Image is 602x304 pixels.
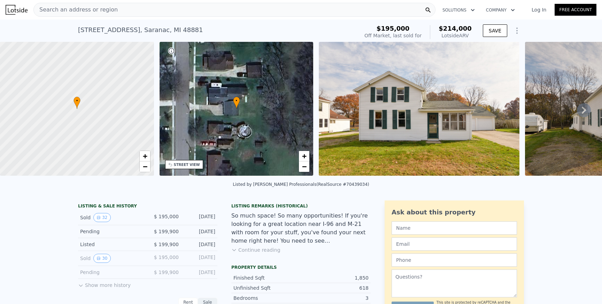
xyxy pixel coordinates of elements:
[154,254,179,260] span: $ 195,000
[184,254,215,263] div: [DATE]
[140,161,150,172] a: Zoom out
[377,25,410,32] span: $195,000
[80,228,142,235] div: Pending
[184,269,215,276] div: [DATE]
[142,162,147,171] span: −
[74,98,80,104] span: •
[437,4,480,16] button: Solutions
[142,152,147,160] span: +
[74,97,80,109] div: •
[302,162,307,171] span: −
[233,295,301,302] div: Bedrooms
[233,97,240,109] div: •
[231,203,371,209] div: Listing Remarks (Historical)
[231,246,280,253] button: Continue reading
[302,152,307,160] span: +
[154,269,179,275] span: $ 199,900
[483,24,507,37] button: SAVE
[80,241,142,248] div: Listed
[80,213,142,222] div: Sold
[78,25,203,35] div: [STREET_ADDRESS] , Saranac , MI 48881
[93,213,110,222] button: View historical data
[555,4,596,16] a: Free Account
[80,269,142,276] div: Pending
[80,254,142,263] div: Sold
[233,182,369,187] div: Listed by [PERSON_NAME] Professionals (RealSource #70439034)
[78,279,131,289] button: Show more history
[392,221,517,235] input: Name
[93,254,110,263] button: View historical data
[439,25,472,32] span: $214,000
[140,151,150,161] a: Zoom in
[154,229,179,234] span: $ 199,900
[154,214,179,219] span: $ 195,000
[392,237,517,251] input: Email
[231,265,371,270] div: Property details
[34,6,118,14] span: Search an address or region
[480,4,520,16] button: Company
[301,295,369,302] div: 3
[299,161,309,172] a: Zoom out
[510,24,524,38] button: Show Options
[6,5,28,15] img: Lotside
[299,151,309,161] a: Zoom in
[233,284,301,291] div: Unfinished Sqft
[439,32,472,39] div: Lotside ARV
[154,242,179,247] span: $ 199,900
[233,274,301,281] div: Finished Sqft
[78,203,217,210] div: LISTING & SALE HISTORY
[301,284,369,291] div: 618
[392,253,517,267] input: Phone
[233,98,240,104] span: •
[523,6,555,13] a: Log In
[364,32,422,39] div: Off Market, last sold for
[301,274,369,281] div: 1,850
[231,212,371,245] div: So much space! So many opportunities! If you're looking for a great location near I-96 and M-21 w...
[392,207,517,217] div: Ask about this property
[184,228,215,235] div: [DATE]
[184,213,215,222] div: [DATE]
[184,241,215,248] div: [DATE]
[174,162,200,167] div: STREET VIEW
[319,42,519,176] img: Sale: 144397339 Parcel: 44772530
